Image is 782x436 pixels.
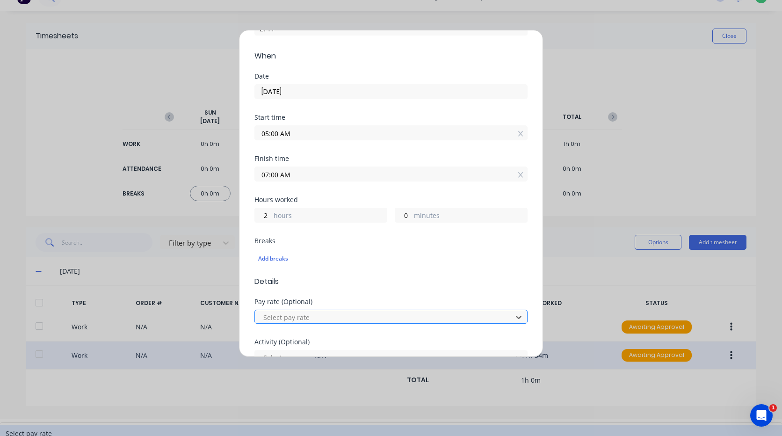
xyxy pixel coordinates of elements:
div: Pay rate (Optional) [254,298,528,305]
iframe: Intercom live chat [750,404,773,427]
div: Add breaks [258,253,524,265]
div: Hours worked [254,196,528,203]
div: Date [254,73,528,80]
div: Finish time [254,155,528,162]
span: When [254,51,528,62]
div: Activity (Optional) [254,339,528,345]
div: Start time [254,114,528,121]
span: 1 [769,404,777,412]
span: Details [254,276,528,287]
input: 0 [255,208,271,222]
div: Breaks [254,238,528,244]
label: minutes [414,211,527,222]
label: hours [274,211,387,222]
input: 0 [395,208,412,222]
